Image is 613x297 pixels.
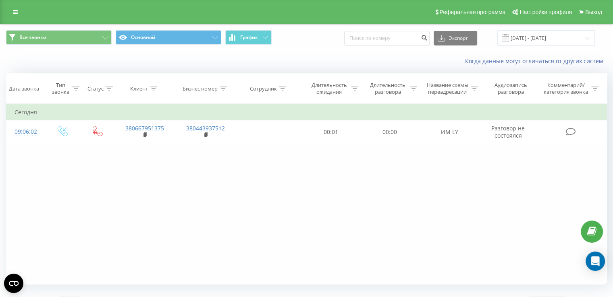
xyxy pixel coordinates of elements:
span: График [240,35,258,40]
div: Название схемы переадресации [426,82,469,95]
div: Длительность разговора [368,82,408,95]
div: Бизнес номер [183,85,218,92]
span: Разговор не состоялся [491,124,525,139]
div: Длительность ожидания [309,82,349,95]
div: Open Intercom Messenger [586,252,605,271]
span: Настройки профиля [519,9,572,15]
div: Дата звонка [9,85,39,92]
div: Сотрудник [250,85,277,92]
td: 00:01 [302,120,360,144]
div: Статус [87,85,104,92]
a: 380443937512 [186,124,225,132]
button: Все звонки [6,30,112,45]
td: ИМ LY [419,120,480,144]
span: Все звонки [19,34,46,41]
button: График [225,30,272,45]
button: Open CMP widget [4,274,23,293]
div: Комментарий/категория звонка [542,82,589,95]
div: Тип звонка [51,82,70,95]
div: Аудиозапись разговора [487,82,534,95]
td: Сегодня [6,104,607,120]
td: 00:00 [360,120,419,144]
div: 09:06:02 [15,124,36,140]
span: Выход [585,9,602,15]
input: Поиск по номеру [344,31,430,45]
a: 380667951375 [125,124,164,132]
a: Когда данные могут отличаться от других систем [465,57,607,65]
button: Основной [116,30,221,45]
span: Реферальная программа [439,9,505,15]
button: Экспорт [434,31,477,45]
div: Клиент [130,85,148,92]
